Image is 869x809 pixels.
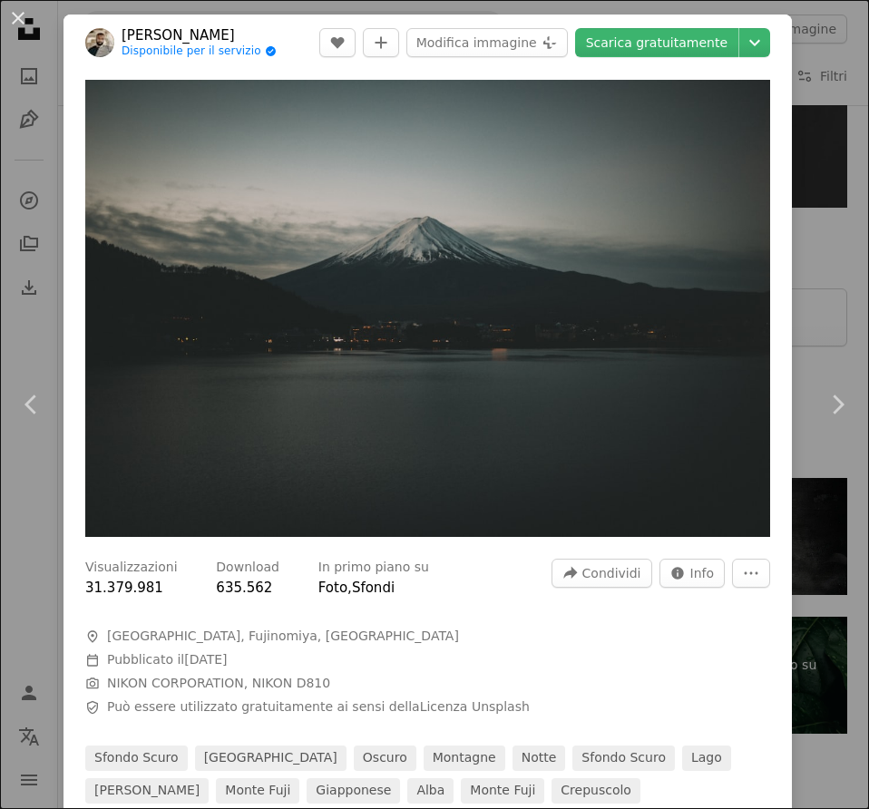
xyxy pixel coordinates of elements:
[582,560,641,587] span: Condividi
[122,44,277,59] a: Disponibile per il servizio
[85,746,188,771] a: sfondo scuro
[85,80,770,537] button: Ingrandisci questa immagine
[85,580,163,596] span: 31.379.981
[347,580,352,596] span: ,
[307,778,400,804] a: Giapponese
[318,559,429,577] h3: In primo piano su
[85,80,770,537] img: Foto di Montagna
[420,699,530,714] a: Licenza Unsplash
[739,28,770,57] button: Scegli le dimensioni del download
[216,559,279,577] h3: Download
[107,628,459,646] span: [GEOGRAPHIC_DATA], Fujinomiya, [GEOGRAPHIC_DATA]
[319,28,356,57] button: Mi piace
[363,28,399,57] button: Aggiungi alla Collezione
[352,580,395,596] a: Sfondi
[552,559,652,588] button: Condividi questa immagine
[85,559,178,577] h3: Visualizzazioni
[107,675,330,693] button: NIKON CORPORATION, NIKON D810
[184,652,227,667] time: 26 ottobre 2017 alle ore 15:12:22 CEST
[195,746,347,771] a: [GEOGRAPHIC_DATA]
[682,746,731,771] a: lago
[406,28,568,57] button: Modifica immagine
[407,778,454,804] a: alba
[85,778,209,804] a: [PERSON_NAME]
[216,580,272,596] span: 635.562
[461,778,544,804] a: Monte Fuji
[572,746,675,771] a: sfondo scuro
[806,317,869,492] a: Avanti
[513,746,566,771] a: Notte
[107,698,530,716] span: Può essere utilizzato gratuitamente ai sensi della
[424,746,505,771] a: Montagne
[122,26,277,44] a: [PERSON_NAME]
[354,746,416,771] a: oscuro
[107,652,228,667] span: Pubblicato il
[318,580,347,596] a: Foto
[85,28,114,57] img: Vai al profilo di Clay Banks
[552,778,640,804] a: crepuscolo
[732,559,770,588] button: Altre azioni
[659,559,726,588] button: Statistiche su questa immagine
[216,778,299,804] a: Monte Fuji
[575,28,738,57] a: Scarica gratuitamente
[690,560,715,587] span: Info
